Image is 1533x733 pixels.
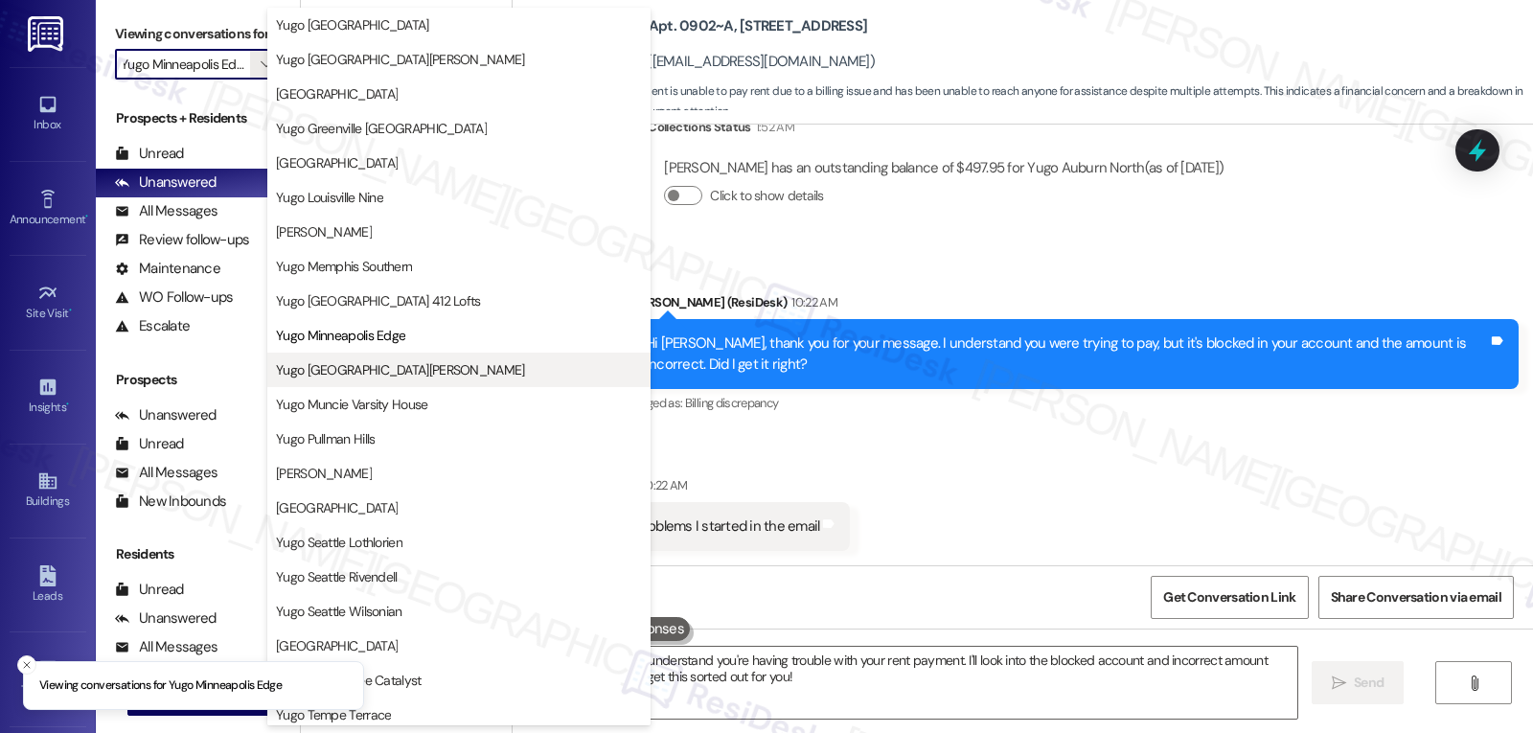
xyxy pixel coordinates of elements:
[10,277,86,329] a: Site Visit •
[85,210,88,223] span: •
[710,186,823,206] label: Click to show details
[276,464,372,483] span: [PERSON_NAME]
[276,84,398,103] span: [GEOGRAPHIC_DATA]
[115,259,220,279] div: Maintenance
[1332,676,1346,691] i: 
[276,119,487,138] span: Yugo Greenville [GEOGRAPHIC_DATA]
[10,88,86,140] a: Inbox
[96,370,300,390] div: Prospects
[664,158,1224,178] div: [PERSON_NAME] has an outstanding balance of $497.95 for Yugo Auburn North (as of [DATE])
[1312,661,1405,704] button: Send
[522,52,875,72] div: [PERSON_NAME]. ([EMAIL_ADDRESS][DOMAIN_NAME])
[115,230,249,250] div: Review follow-ups
[10,465,86,516] a: Buildings
[522,16,867,36] b: Yugo Auburn North: Apt. 0902~A, [STREET_ADDRESS]
[276,636,398,655] span: [GEOGRAPHIC_DATA]
[787,292,837,312] div: 10:22 AM
[1467,676,1481,691] i: 
[115,492,226,512] div: New Inbounds
[115,316,190,336] div: Escalate
[276,395,428,414] span: Yugo Muncie Varsity House
[115,580,184,600] div: Unread
[685,395,779,411] span: Billing discrepancy
[115,463,217,483] div: All Messages
[115,608,217,629] div: Unanswered
[28,16,67,52] img: ResiDesk Logo
[1354,673,1384,693] span: Send
[276,188,383,207] span: Yugo Louisville Nine
[276,429,375,448] span: Yugo Pullman Hills
[10,653,86,705] a: Templates •
[1331,587,1501,607] span: Share Conversation via email
[276,602,402,621] span: Yugo Seattle Wilsonian
[115,434,184,454] div: Unread
[276,257,412,276] span: Yugo Memphis Southern
[276,222,372,241] span: [PERSON_NAME]
[39,677,282,695] p: Viewing conversations for Yugo Minneapolis Edge
[629,292,1519,319] div: [PERSON_NAME] (ResiDesk)
[1163,587,1295,607] span: Get Conversation Link
[276,533,402,552] span: Yugo Seattle Lothlorien
[17,655,36,675] button: Close toast
[96,544,300,564] div: Residents
[115,287,233,308] div: WO Follow-ups
[115,172,217,193] div: Unanswered
[115,405,217,425] div: Unanswered
[276,50,525,69] span: Yugo [GEOGRAPHIC_DATA][PERSON_NAME]
[648,117,750,137] div: Collections Status
[276,498,398,517] span: [GEOGRAPHIC_DATA]
[124,49,250,80] input: All communities
[629,389,1519,417] div: Tagged as:
[558,516,819,537] div: Yes plus the problems I started in the email
[276,360,525,379] span: Yugo [GEOGRAPHIC_DATA][PERSON_NAME]
[66,398,69,411] span: •
[115,201,217,221] div: All Messages
[1151,576,1308,619] button: Get Conversation Link
[96,108,300,128] div: Prospects + Residents
[646,333,1488,375] div: Hi [PERSON_NAME], thank you for your message. I understand you were trying to pay, but it's block...
[535,647,1297,719] textarea: Hi {{first_name}}, I understand you're having trouble with your rent payment. I'll look into the ...
[115,144,184,164] div: Unread
[522,81,1533,123] span: : The resident is unable to pay rent due to a billing issue and has been unable to reach anyone f...
[276,153,398,172] span: [GEOGRAPHIC_DATA]
[541,475,850,502] div: [PERSON_NAME]
[276,291,481,310] span: Yugo [GEOGRAPHIC_DATA] 412 Lofts
[10,371,86,423] a: Insights •
[637,475,688,495] div: 10:22 AM
[10,560,86,611] a: Leads
[751,117,794,137] div: 1:52 AM
[115,19,281,49] label: Viewing conversations for
[276,326,405,345] span: Yugo Minneapolis Edge
[69,304,72,317] span: •
[276,567,398,586] span: Yugo Seattle Rivendell
[276,15,429,34] span: Yugo [GEOGRAPHIC_DATA]
[1318,576,1514,619] button: Share Conversation via email
[276,705,391,724] span: Yugo Tempe Terrace
[261,57,271,72] i: 
[115,637,217,657] div: All Messages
